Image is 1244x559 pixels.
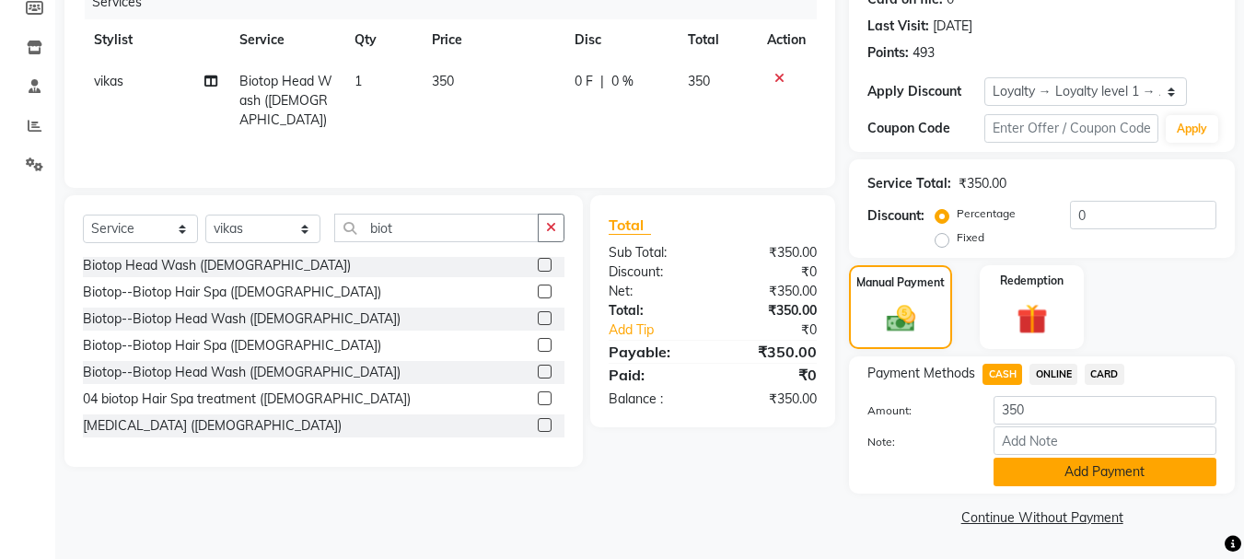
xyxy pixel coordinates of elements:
[854,402,979,419] label: Amount:
[994,426,1216,455] input: Add Note
[1166,115,1218,143] button: Apply
[713,390,831,409] div: ₹350.00
[1085,364,1124,385] span: CARD
[83,336,381,355] div: Biotop--Biotop Hair Spa ([DEMOGRAPHIC_DATA])
[83,309,401,329] div: Biotop--Biotop Head Wash ([DEMOGRAPHIC_DATA])
[239,73,332,128] span: Biotop Head Wash ([DEMOGRAPHIC_DATA])
[1007,300,1057,338] img: _gift.svg
[713,364,831,386] div: ₹0
[933,17,972,36] div: [DATE]
[994,458,1216,486] button: Add Payment
[611,72,634,91] span: 0 %
[595,282,713,301] div: Net:
[595,341,713,363] div: Payable:
[957,229,984,246] label: Fixed
[756,19,817,61] th: Action
[343,19,421,61] th: Qty
[713,341,831,363] div: ₹350.00
[83,390,411,409] div: 04 biotop Hair Spa treatment ([DEMOGRAPHIC_DATA])
[867,17,929,36] div: Last Visit:
[1000,273,1064,289] label: Redemption
[713,301,831,320] div: ₹350.00
[913,43,935,63] div: 493
[1029,364,1077,385] span: ONLINE
[355,73,362,89] span: 1
[595,390,713,409] div: Balance :
[83,19,228,61] th: Stylist
[713,262,831,282] div: ₹0
[83,416,342,436] div: [MEDICAL_DATA] ([DEMOGRAPHIC_DATA])
[878,302,924,335] img: _cash.svg
[867,174,951,193] div: Service Total:
[600,72,604,91] span: |
[713,282,831,301] div: ₹350.00
[677,19,757,61] th: Total
[83,256,351,275] div: Biotop Head Wash ([DEMOGRAPHIC_DATA])
[867,82,983,101] div: Apply Discount
[595,243,713,262] div: Sub Total:
[957,205,1016,222] label: Percentage
[432,73,454,89] span: 350
[688,73,710,89] span: 350
[994,396,1216,425] input: Amount
[421,19,564,61] th: Price
[733,320,831,340] div: ₹0
[595,364,713,386] div: Paid:
[595,262,713,282] div: Discount:
[867,206,924,226] div: Discount:
[334,214,539,242] input: Search or Scan
[595,301,713,320] div: Total:
[228,19,344,61] th: Service
[854,434,979,450] label: Note:
[856,274,945,291] label: Manual Payment
[564,19,677,61] th: Disc
[595,320,732,340] a: Add Tip
[575,72,593,91] span: 0 F
[713,243,831,262] div: ₹350.00
[959,174,1006,193] div: ₹350.00
[83,363,401,382] div: Biotop--Biotop Head Wash ([DEMOGRAPHIC_DATA])
[83,283,381,302] div: Biotop--Biotop Hair Spa ([DEMOGRAPHIC_DATA])
[867,43,909,63] div: Points:
[984,114,1158,143] input: Enter Offer / Coupon Code
[853,508,1231,528] a: Continue Without Payment
[982,364,1022,385] span: CASH
[867,364,975,383] span: Payment Methods
[609,215,651,235] span: Total
[94,73,123,89] span: vikas
[867,119,983,138] div: Coupon Code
